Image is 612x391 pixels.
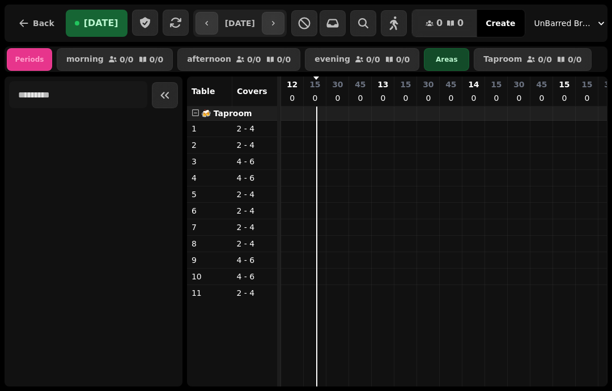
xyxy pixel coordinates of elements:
[513,79,524,90] p: 30
[192,271,228,282] p: 10
[309,79,320,90] p: 15
[515,92,524,104] p: 0
[314,55,350,64] p: evening
[396,56,410,63] p: 0 / 0
[120,56,134,63] p: 0 / 0
[33,19,54,27] span: Back
[247,56,261,63] p: 0 / 0
[483,55,522,64] p: Taproom
[492,92,501,104] p: 0
[192,123,228,134] p: 1
[192,254,228,266] p: 9
[66,10,127,37] button: [DATE]
[355,79,365,90] p: 45
[236,205,273,216] p: 2 - 4
[57,48,173,71] button: morning0/00/0
[201,109,252,118] span: 🍻 Taproom
[412,10,477,37] button: 00
[192,87,215,96] span: Table
[583,92,592,104] p: 0
[192,238,228,249] p: 8
[236,222,273,233] p: 2 - 4
[366,56,380,63] p: 0 / 0
[477,10,524,37] button: Create
[237,87,267,96] span: Covers
[356,92,365,104] p: 0
[288,92,297,104] p: 0
[559,79,569,90] p: 15
[538,56,552,63] p: 0 / 0
[177,48,300,71] button: afternoon0/00/0
[486,19,515,27] span: Create
[560,92,569,104] p: 0
[192,189,228,200] p: 5
[9,10,63,37] button: Back
[7,48,52,71] div: Periods
[152,82,178,108] button: Collapse sidebar
[236,123,273,134] p: 2 - 4
[305,48,419,71] button: evening0/00/0
[236,139,273,151] p: 2 - 4
[457,19,464,28] span: 0
[424,92,433,104] p: 0
[423,79,433,90] p: 30
[311,92,320,104] p: 0
[581,79,592,90] p: 15
[332,79,343,90] p: 30
[187,55,231,64] p: afternoon
[192,222,228,233] p: 7
[474,48,591,71] button: Taproom0/00/0
[445,79,456,90] p: 45
[401,92,410,104] p: 0
[536,79,547,90] p: 45
[534,18,591,29] span: UnBarred Brewery
[150,56,164,63] p: 0 / 0
[236,172,273,184] p: 4 - 6
[287,79,297,90] p: 12
[537,92,546,104] p: 0
[447,92,456,104] p: 0
[84,19,118,28] span: [DATE]
[424,48,469,71] div: Areas
[491,79,501,90] p: 15
[236,287,273,299] p: 2 - 4
[192,287,228,299] p: 11
[379,92,388,104] p: 0
[236,189,273,200] p: 2 - 4
[236,238,273,249] p: 2 - 4
[469,92,478,104] p: 0
[377,79,388,90] p: 13
[400,79,411,90] p: 15
[192,156,228,167] p: 3
[192,205,228,216] p: 6
[236,254,273,266] p: 4 - 6
[333,92,342,104] p: 0
[468,79,479,90] p: 14
[277,56,291,63] p: 0 / 0
[66,55,104,64] p: morning
[192,139,228,151] p: 2
[236,271,273,282] p: 4 - 6
[192,172,228,184] p: 4
[236,156,273,167] p: 4 - 6
[436,19,443,28] span: 0
[568,56,582,63] p: 0 / 0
